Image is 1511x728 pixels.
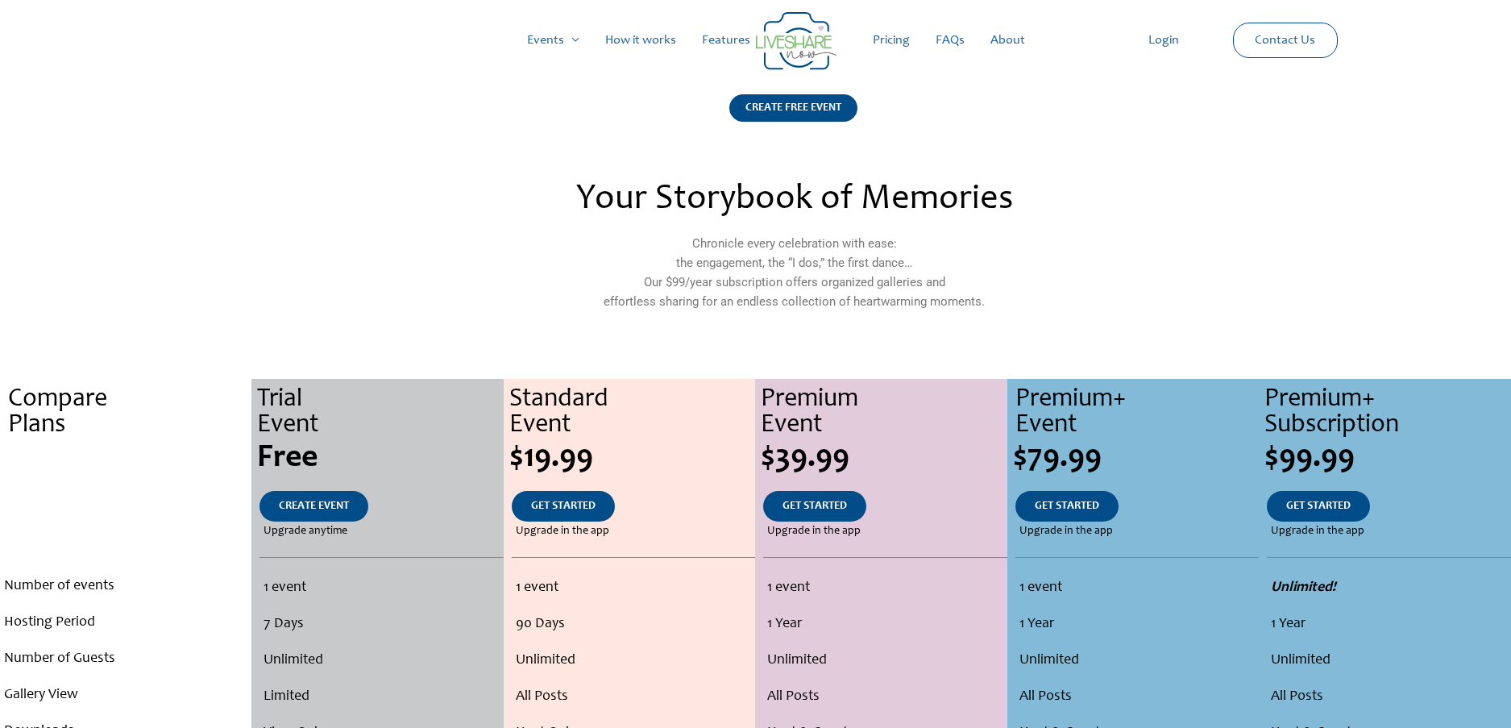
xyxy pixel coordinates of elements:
a: GET STARTED [763,491,866,522]
div: Premium+ Event [1015,387,1259,439]
div: Standard Event [509,387,755,439]
li: Unlimited [264,643,498,679]
li: Number of Guests [4,641,247,677]
a: GET STARTED [512,491,615,522]
a: Features [689,15,763,66]
strong: Unlimited! [1271,580,1336,595]
a: Pricing [860,15,923,66]
a: FAQs [923,15,978,66]
div: $99.99 [1264,443,1510,475]
li: Unlimited [1019,643,1255,679]
li: Unlimited [1271,643,1506,679]
img: Group 14 | Live Photo Slideshow for Events | Create Free Events Album for Any Occasion [756,12,836,70]
a: Events [514,15,592,66]
li: Limited [264,679,498,715]
a: Login [1135,15,1192,66]
span: . [122,443,130,475]
li: 1 Year [767,606,1002,643]
li: 1 event [516,570,751,606]
span: Upgrade in the app [1271,522,1364,541]
a: GET STARTED [1267,491,1370,522]
li: All Posts [767,679,1002,715]
li: All Posts [1019,679,1255,715]
div: Premium Event [761,387,1007,439]
a: How it works [592,15,689,66]
span: GET STARTED [1035,501,1099,512]
li: 90 Days [516,606,751,643]
li: Number of events [4,568,247,605]
a: GET STARTED [1015,491,1119,522]
li: 1 event [767,570,1002,606]
div: Free [257,443,503,475]
li: 7 Days [264,606,498,643]
li: Unlimited [767,643,1002,679]
span: . [124,501,127,512]
li: All Posts [516,679,751,715]
li: Unlimited [516,643,751,679]
a: CREATE FREE EVENT [729,94,857,142]
li: 1 event [264,570,498,606]
span: . [124,526,127,537]
span: Upgrade in the app [516,522,609,541]
span: Upgrade in the app [767,522,861,541]
span: GET STARTED [1286,501,1351,512]
a: CREATE EVENT [259,491,368,522]
p: Chronicle every celebration with ease: the engagement, the “I dos,” the first dance… Our $99/year... [445,234,1143,311]
li: Hosting Period [4,605,247,641]
span: GET STARTED [531,501,596,512]
li: 1 Year [1019,606,1255,643]
nav: Site Navigation [28,15,1483,66]
span: Upgrade anytime [264,522,347,541]
a: About [978,15,1038,66]
li: All Posts [1271,679,1506,715]
span: CREATE EVENT [279,501,349,512]
div: Trial Event [257,387,503,439]
a: . [105,491,147,522]
h2: Your Storybook of Memories [445,182,1143,218]
div: $19.99 [509,443,755,475]
li: 1 Year [1271,606,1506,643]
div: Premium+ Subscription [1264,387,1510,439]
span: GET STARTED [782,501,847,512]
div: $79.99 [1013,443,1259,475]
li: 1 event [1019,570,1255,606]
div: Compare Plans [8,387,251,439]
li: Gallery View [4,677,247,713]
div: $39.99 [761,443,1007,475]
a: Contact Us [1242,23,1328,57]
span: Upgrade in the app [1019,522,1113,541]
div: CREATE FREE EVENT [729,94,857,122]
